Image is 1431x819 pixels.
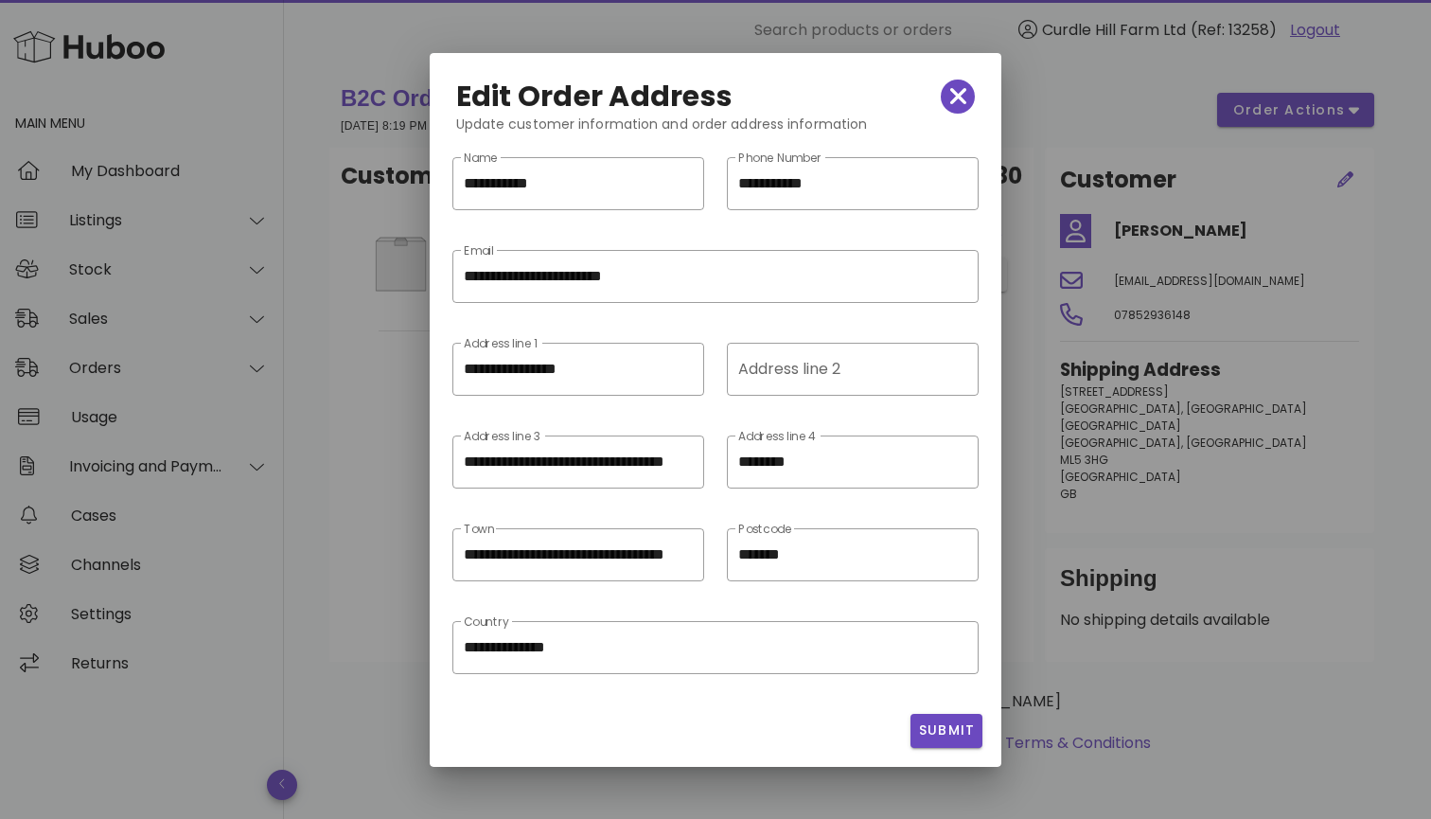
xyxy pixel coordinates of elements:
[464,430,540,444] label: Address line 3
[441,114,991,150] div: Update customer information and order address information
[918,721,976,740] span: Submit
[464,523,494,537] label: Town
[464,244,494,258] label: Email
[464,337,538,351] label: Address line 1
[464,151,497,166] label: Name
[464,615,509,630] label: Country
[738,523,791,537] label: Postcode
[910,714,983,748] button: Submit
[738,430,817,444] label: Address line 4
[456,81,733,112] h2: Edit Order Address
[738,151,822,166] label: Phone Number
